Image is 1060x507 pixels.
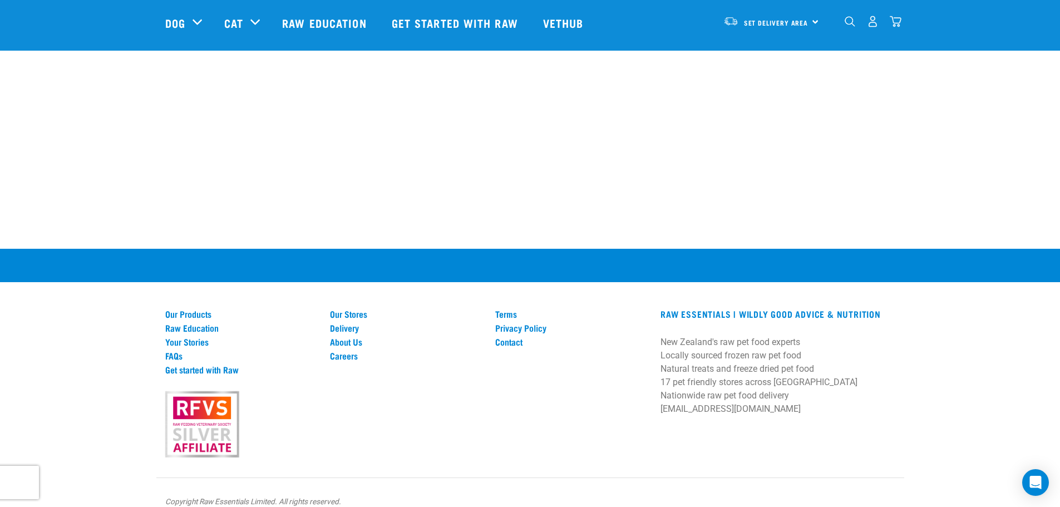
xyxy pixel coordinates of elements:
a: Privacy Policy [495,323,647,333]
a: Contact [495,337,647,347]
img: home-icon-1@2x.png [845,16,855,27]
a: FAQs [165,351,317,361]
a: Careers [330,351,482,361]
a: About Us [330,337,482,347]
img: home-icon@2x.png [890,16,901,27]
img: user.png [867,16,879,27]
a: Cat [224,14,243,31]
span: Set Delivery Area [744,21,808,24]
a: Our Products [165,309,317,319]
a: Vethub [532,1,598,45]
p: New Zealand's raw pet food experts Locally sourced frozen raw pet food Natural treats and freeze ... [660,336,895,416]
a: Terms [495,309,647,319]
a: Get started with Raw [381,1,532,45]
div: Open Intercom Messenger [1022,469,1049,496]
a: Our Stores [330,309,482,319]
a: Raw Education [165,323,317,333]
em: Copyright Raw Essentials Limited. All rights reserved. [165,497,341,506]
a: Get started with Raw [165,365,317,375]
a: Dog [165,14,185,31]
img: rfvs.png [160,390,244,460]
a: Delivery [330,323,482,333]
a: Your Stories [165,337,317,347]
a: Raw Education [271,1,380,45]
h3: RAW ESSENTIALS | Wildly Good Advice & Nutrition [660,309,895,319]
img: van-moving.png [723,16,738,26]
